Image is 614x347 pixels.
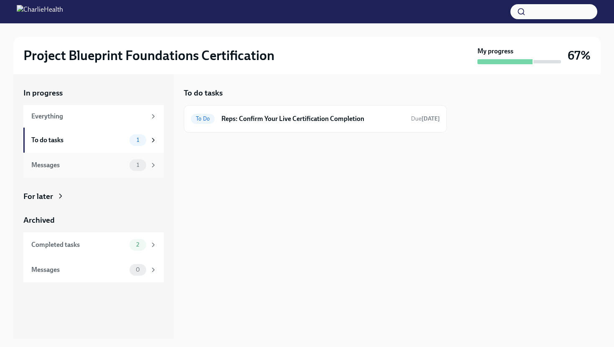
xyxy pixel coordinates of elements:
[31,161,126,170] div: Messages
[221,114,404,123] h6: Reps: Confirm Your Live Certification Completion
[131,267,145,273] span: 0
[31,136,126,145] div: To do tasks
[31,240,126,249] div: Completed tasks
[23,153,164,178] a: Messages1
[411,115,440,122] span: Due
[421,115,440,122] strong: [DATE]
[477,47,513,56] strong: My progress
[131,241,144,248] span: 2
[191,112,440,126] a: To DoReps: Confirm Your Live Certification CompletionDue[DATE]
[132,137,144,143] span: 1
[568,48,591,63] h3: 67%
[23,128,164,153] a: To do tasks1
[23,215,164,226] a: Archived
[23,191,164,202] a: For later
[23,88,164,98] a: In progress
[31,265,126,274] div: Messages
[23,191,53,202] div: For later
[184,88,223,98] h5: To do tasks
[23,105,164,128] a: Everything
[23,47,274,64] h2: Project Blueprint Foundations Certification
[23,232,164,257] a: Completed tasks2
[411,115,440,123] span: October 2nd, 2025 11:00
[17,5,63,18] img: CharlieHealth
[23,257,164,282] a: Messages0
[132,162,144,168] span: 1
[31,112,146,121] div: Everything
[191,116,215,122] span: To Do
